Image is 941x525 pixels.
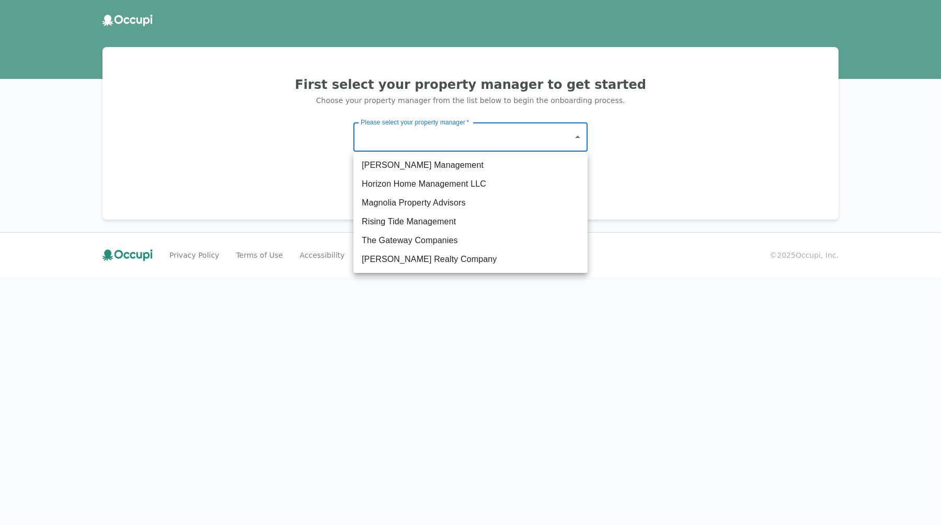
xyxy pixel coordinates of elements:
li: [PERSON_NAME] Management [353,156,588,175]
li: Rising Tide Management [353,212,588,231]
li: The Gateway Companies [353,231,588,250]
li: Horizon Home Management LLC [353,175,588,193]
li: Magnolia Property Advisors [353,193,588,212]
li: [PERSON_NAME] Realty Company [353,250,588,269]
